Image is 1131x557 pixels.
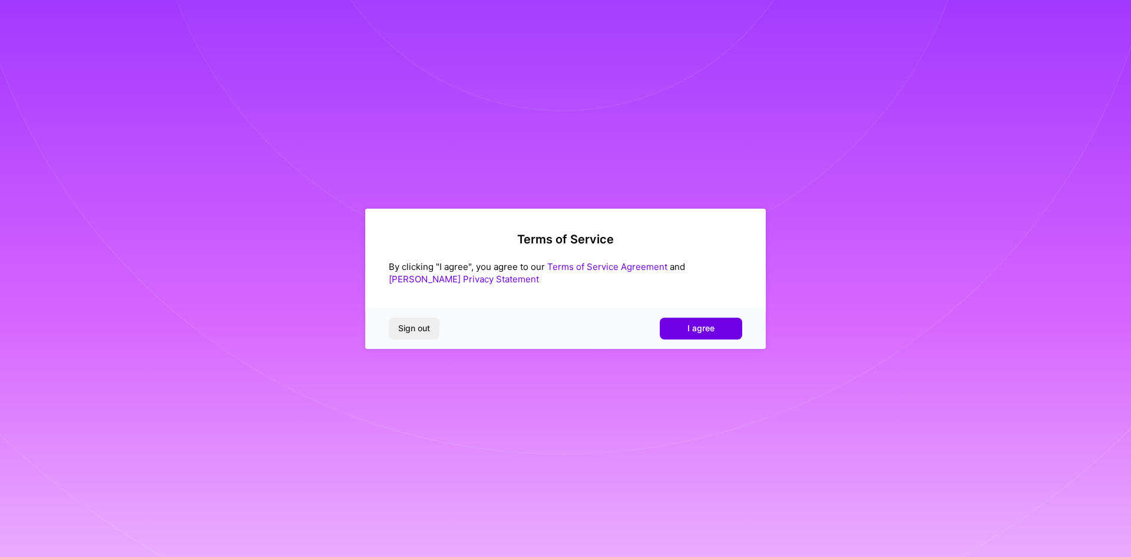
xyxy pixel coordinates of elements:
[389,261,742,285] div: By clicking "I agree", you agree to our and
[389,232,742,246] h2: Terms of Service
[389,273,539,285] a: [PERSON_NAME] Privacy Statement
[389,318,439,339] button: Sign out
[660,318,742,339] button: I agree
[687,322,715,334] span: I agree
[547,261,667,272] a: Terms of Service Agreement
[398,322,430,334] span: Sign out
